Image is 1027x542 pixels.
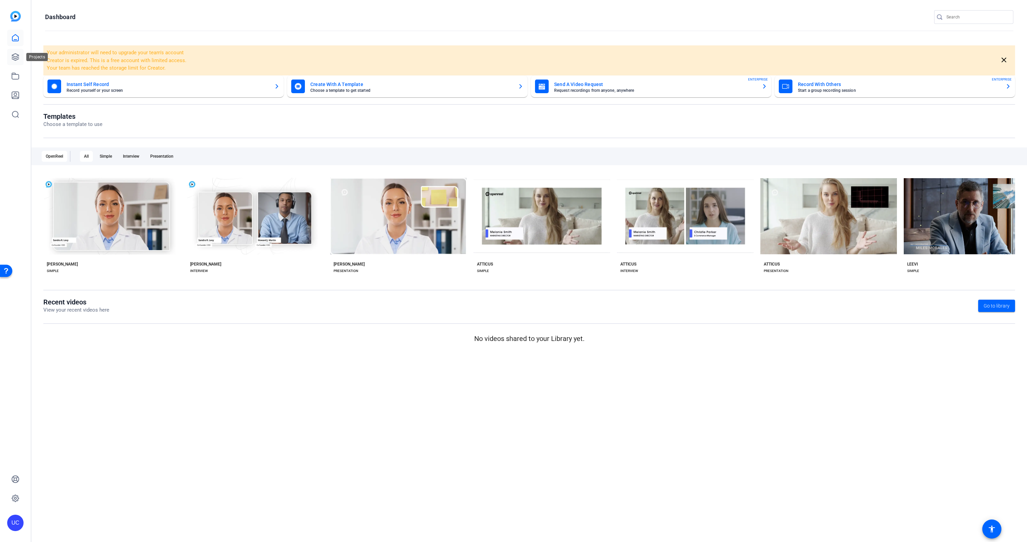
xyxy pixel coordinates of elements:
div: SIMPLE [47,268,59,274]
span: ENTERPRISE [992,77,1012,82]
div: Projects [26,53,48,61]
h1: Recent videos [43,298,109,306]
p: Choose a template to use [43,120,102,128]
mat-card-subtitle: Choose a template to get started [310,88,512,92]
mat-card-title: Record With Others [798,80,1000,88]
div: All [80,151,93,162]
mat-card-subtitle: Start a group recording session [798,88,1000,92]
mat-card-subtitle: Record yourself or your screen [67,88,269,92]
mat-icon: close [1000,56,1008,65]
div: [PERSON_NAME] [47,261,78,267]
button: Instant Self RecordRecord yourself or your screen [43,75,284,97]
img: blue-gradient.svg [10,11,21,22]
div: [PERSON_NAME] [334,261,365,267]
div: [PERSON_NAME] [190,261,221,267]
mat-icon: accessibility [988,525,996,533]
div: INTERVIEW [190,268,208,274]
div: INTERVIEW [620,268,638,274]
div: UC [7,515,24,531]
div: PRESENTATION [764,268,788,274]
div: ATTICUS [477,261,493,267]
p: No videos shared to your Library yet. [43,333,1015,344]
button: Send A Video RequestRequest recordings from anyone, anywhereENTERPRISE [531,75,771,97]
button: Create With A TemplateChoose a template to get started [287,75,527,97]
div: SIMPLE [907,268,919,274]
mat-card-subtitle: Request recordings from anyone, anywhere [554,88,756,92]
div: ATTICUS [620,261,636,267]
span: Your administrator will need to upgrade your team's account [47,49,184,56]
span: ENTERPRISE [748,77,768,82]
div: OpenReel [42,151,67,162]
div: ATTICUS [764,261,780,267]
div: Presentation [146,151,178,162]
mat-card-title: Create With A Template [310,80,512,88]
a: Go to library [978,300,1015,312]
div: Simple [96,151,116,162]
span: Go to library [984,302,1010,310]
li: Creator is expired. This is a free account with limited access. [47,57,824,65]
input: Search [946,13,1008,21]
div: Interview [119,151,143,162]
div: SIMPLE [477,268,489,274]
div: LEEVI [907,261,918,267]
h1: Dashboard [45,13,75,21]
li: Your team has reached the storage limit for Creator. [47,64,824,72]
p: View your recent videos here [43,306,109,314]
h1: Templates [43,112,102,120]
mat-card-title: Send A Video Request [554,80,756,88]
div: PRESENTATION [334,268,358,274]
button: Record With OthersStart a group recording sessionENTERPRISE [775,75,1015,97]
mat-card-title: Instant Self Record [67,80,269,88]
